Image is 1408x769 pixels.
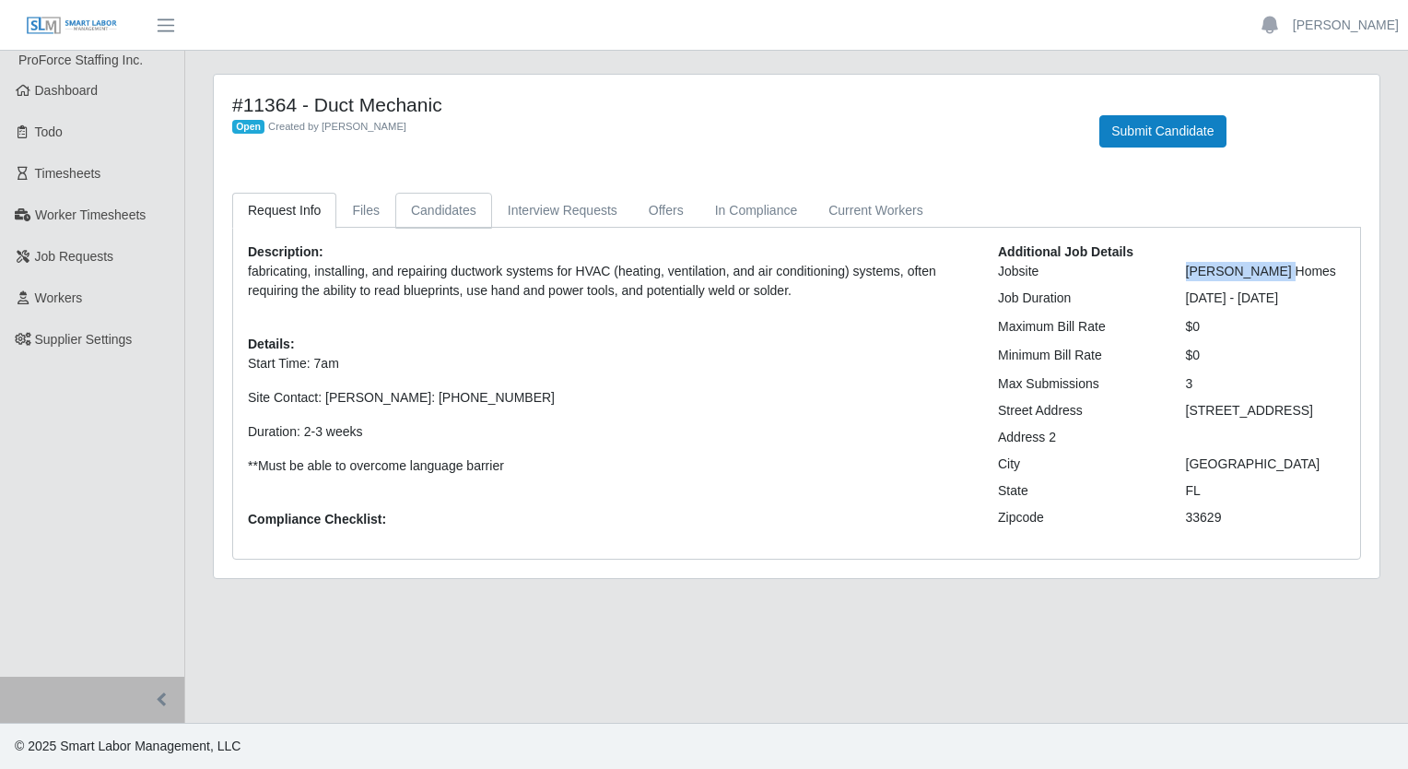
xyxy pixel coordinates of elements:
[35,207,146,222] span: Worker Timesheets
[15,739,241,753] span: © 2025 Smart Labor Management, LLC
[1172,262,1360,281] div: [PERSON_NAME] Homes
[984,481,1172,501] div: State
[248,262,970,301] p: fabricating, installing, and repairing ductwork systems for HVAC (heating, ventilation, and air c...
[232,193,336,229] a: Request Info
[998,244,1133,259] b: Additional Job Details
[1172,401,1360,420] div: [STREET_ADDRESS]
[336,193,395,229] a: Files
[813,193,938,229] a: Current Workers
[35,166,101,181] span: Timesheets
[984,374,1172,394] div: Max Submissions
[492,193,633,229] a: Interview Requests
[1293,16,1399,35] a: [PERSON_NAME]
[984,317,1172,337] div: Maximum Bill Rate
[984,508,1172,527] div: Zipcode
[984,346,1172,365] div: Minimum Bill Rate
[35,249,114,264] span: Job Requests
[1099,115,1226,148] button: Submit Candidate
[35,290,83,305] span: Workers
[248,512,386,526] b: Compliance Checklist:
[1172,317,1360,337] div: $0
[248,422,970,442] p: Duration: 2-3 weeks
[232,93,1072,116] h4: #11364 - Duct Mechanic
[1172,374,1360,394] div: 3
[35,83,99,98] span: Dashboard
[1172,346,1360,365] div: $0
[248,388,970,408] p: Site Contact: [PERSON_NAME]: [PHONE_NUMBER]
[248,456,970,476] p: **Must be able to overcome language barrier
[35,332,133,347] span: Supplier Settings
[26,16,118,36] img: SLM Logo
[984,262,1172,281] div: Jobsite
[35,124,63,139] span: Todo
[984,455,1172,474] div: City
[268,121,406,132] span: Created by [PERSON_NAME]
[248,337,295,351] b: Details:
[248,354,970,373] p: Start Time: 7am
[1172,455,1360,474] div: [GEOGRAPHIC_DATA]
[1172,508,1360,527] div: 33629
[1172,481,1360,501] div: FL
[248,244,323,259] b: Description:
[699,193,814,229] a: In Compliance
[395,193,492,229] a: Candidates
[633,193,699,229] a: Offers
[984,428,1172,447] div: Address 2
[1172,289,1360,308] div: [DATE] - [DATE]
[984,401,1172,420] div: Street Address
[18,53,143,67] span: ProForce Staffing Inc.
[232,120,264,135] span: Open
[984,289,1172,308] div: Job Duration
